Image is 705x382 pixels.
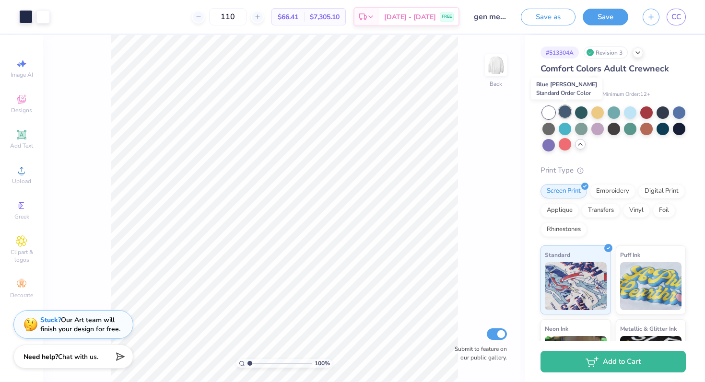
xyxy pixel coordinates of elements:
[278,12,298,22] span: $66.41
[623,203,650,218] div: Vinyl
[584,46,628,58] div: Revision 3
[11,106,32,114] span: Designs
[10,142,33,150] span: Add Text
[590,184,635,198] div: Embroidery
[620,250,640,260] span: Puff Ink
[23,352,58,361] strong: Need help?
[486,56,505,75] img: Back
[467,7,514,26] input: Untitled Design
[10,291,33,299] span: Decorate
[620,324,677,334] span: Metallic & Glitter Ink
[540,184,587,198] div: Screen Print
[11,71,33,79] span: Image AI
[602,91,650,99] span: Minimum Order: 12 +
[58,352,98,361] span: Chat with us.
[583,9,628,25] button: Save
[653,203,675,218] div: Foil
[315,359,330,368] span: 100 %
[540,165,686,176] div: Print Type
[540,63,669,87] span: Comfort Colors Adult Crewneck Sweatshirt
[620,262,682,310] img: Puff Ink
[638,184,685,198] div: Digital Print
[540,351,686,372] button: Add to Cart
[545,324,568,334] span: Neon Ink
[442,13,452,20] span: FREE
[540,46,579,58] div: # 513304A
[40,315,120,334] div: Our Art team will finish your design for free.
[540,222,587,237] div: Rhinestones
[545,262,607,310] img: Standard
[209,8,247,25] input: – –
[384,12,436,22] span: [DATE] - [DATE]
[521,9,576,25] button: Save as
[671,12,681,23] span: CC
[12,177,31,185] span: Upload
[667,9,686,25] a: CC
[531,78,602,100] div: Blue [PERSON_NAME]
[310,12,340,22] span: $7,305.10
[449,345,507,362] label: Submit to feature on our public gallery.
[536,89,591,97] span: Standard Order Color
[5,248,38,264] span: Clipart & logos
[490,80,502,88] div: Back
[40,315,61,324] strong: Stuck?
[545,250,570,260] span: Standard
[14,213,29,220] span: Greek
[582,203,620,218] div: Transfers
[540,203,579,218] div: Applique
